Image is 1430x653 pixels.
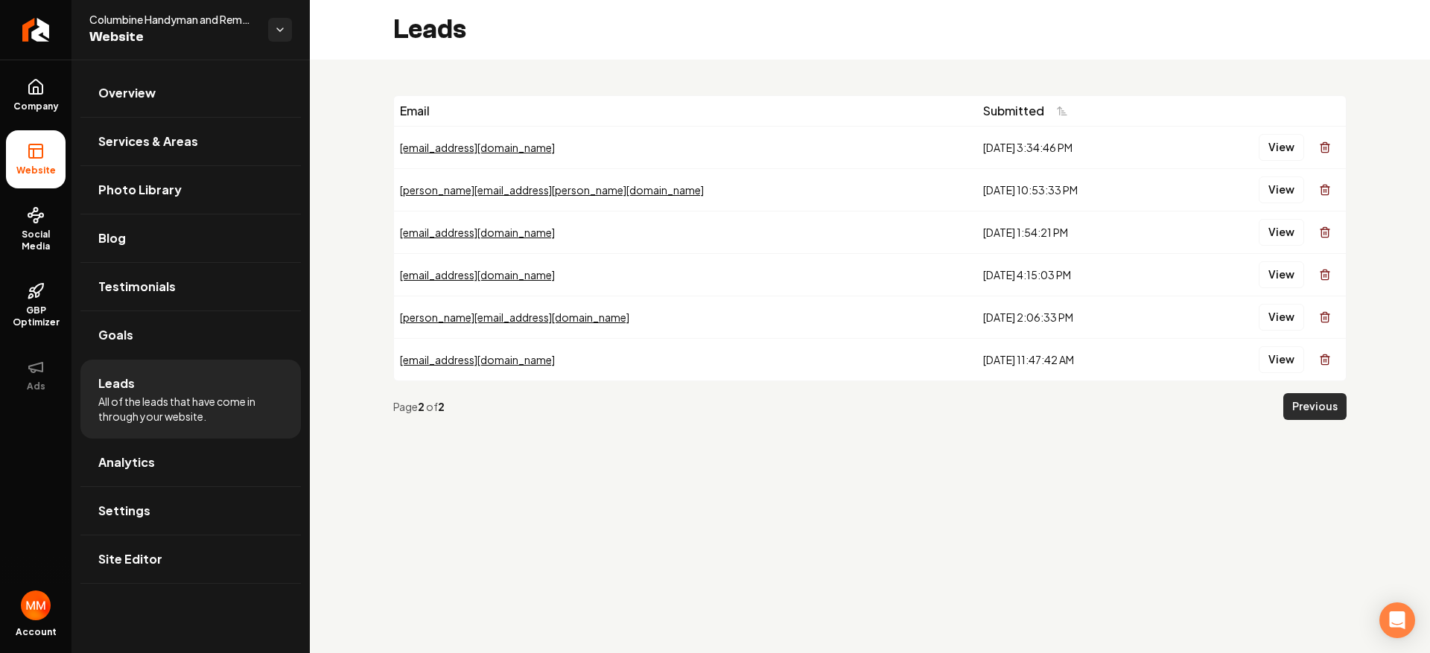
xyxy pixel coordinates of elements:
a: Site Editor [80,535,301,583]
a: Overview [80,69,301,117]
span: Website [10,165,62,176]
h2: Leads [393,15,466,45]
span: Overview [98,84,156,102]
div: [EMAIL_ADDRESS][DOMAIN_NAME] [400,225,971,240]
img: Matthew Meyer [21,590,51,620]
div: [PERSON_NAME][EMAIL_ADDRESS][DOMAIN_NAME] [400,310,971,325]
span: Blog [98,229,126,247]
span: Testimonials [98,278,176,296]
div: [DATE] 3:34:46 PM [983,140,1168,155]
a: GBP Optimizer [6,270,66,340]
strong: 2 [418,400,426,413]
a: Services & Areas [80,118,301,165]
span: Social Media [6,229,66,252]
img: Rebolt Logo [22,18,50,42]
span: Account [16,626,57,638]
strong: 2 [438,400,445,413]
button: View [1259,261,1304,288]
button: View [1259,219,1304,246]
div: [EMAIL_ADDRESS][DOMAIN_NAME] [400,267,971,282]
div: [EMAIL_ADDRESS][DOMAIN_NAME] [400,352,971,367]
a: Settings [80,487,301,535]
span: Company [7,101,65,112]
div: [DATE] 1:54:21 PM [983,225,1168,240]
div: [PERSON_NAME][EMAIL_ADDRESS][PERSON_NAME][DOMAIN_NAME] [400,182,971,197]
a: Company [6,66,66,124]
span: Ads [21,380,51,392]
button: View [1259,176,1304,203]
span: of [426,400,438,413]
div: [DATE] 2:06:33 PM [983,310,1168,325]
button: Previous [1283,393,1347,420]
span: Goals [98,326,133,344]
div: [EMAIL_ADDRESS][DOMAIN_NAME] [400,140,971,155]
a: Social Media [6,194,66,264]
button: View [1259,304,1304,331]
button: View [1259,134,1304,161]
div: [DATE] 10:53:33 PM [983,182,1168,197]
button: View [1259,346,1304,373]
div: Open Intercom Messenger [1379,602,1415,638]
a: Testimonials [80,263,301,310]
span: Settings [98,502,150,520]
button: Submitted [983,98,1077,124]
a: Photo Library [80,166,301,214]
div: Email [400,102,971,120]
div: [DATE] 4:15:03 PM [983,267,1168,282]
span: Submitted [983,102,1044,120]
button: Open user button [21,590,51,620]
span: GBP Optimizer [6,305,66,328]
button: Ads [6,346,66,404]
div: [DATE] 11:47:42 AM [983,352,1168,367]
span: Site Editor [98,550,162,568]
span: All of the leads that have come in through your website. [98,394,283,424]
span: Page [393,400,418,413]
a: Blog [80,214,301,262]
span: Analytics [98,453,155,471]
span: Website [89,27,256,48]
a: Goals [80,311,301,359]
span: Columbine Handyman and Remodeling llc [89,12,256,27]
span: Services & Areas [98,133,198,150]
a: Analytics [80,439,301,486]
span: Leads [98,375,135,392]
span: Photo Library [98,181,182,199]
